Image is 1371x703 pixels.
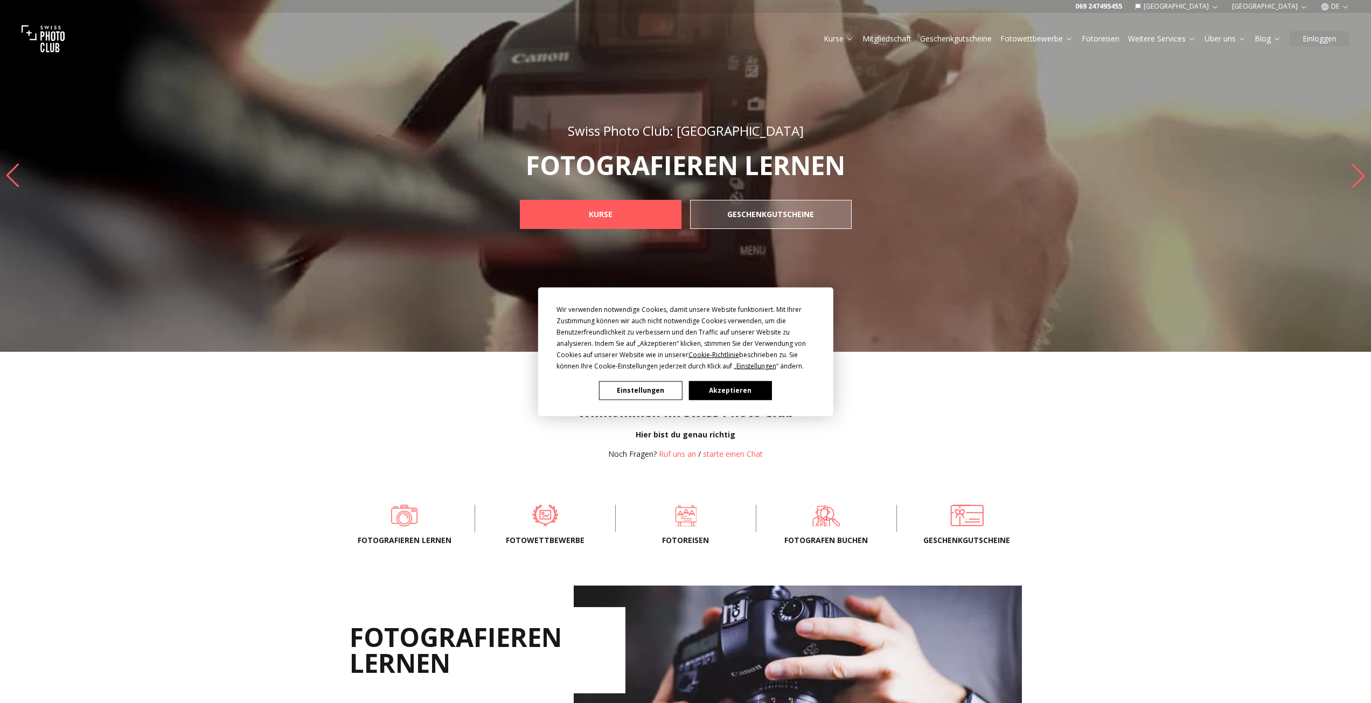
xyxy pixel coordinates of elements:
[556,303,815,371] div: Wir verwenden notwendige Cookies, damit unsere Website funktioniert. Mit Ihrer Zustimmung können ...
[599,381,682,400] button: Einstellungen
[688,350,739,359] span: Cookie-Richtlinie
[538,287,833,416] div: Cookie Consent Prompt
[736,361,776,370] span: Einstellungen
[688,381,771,400] button: Akzeptieren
